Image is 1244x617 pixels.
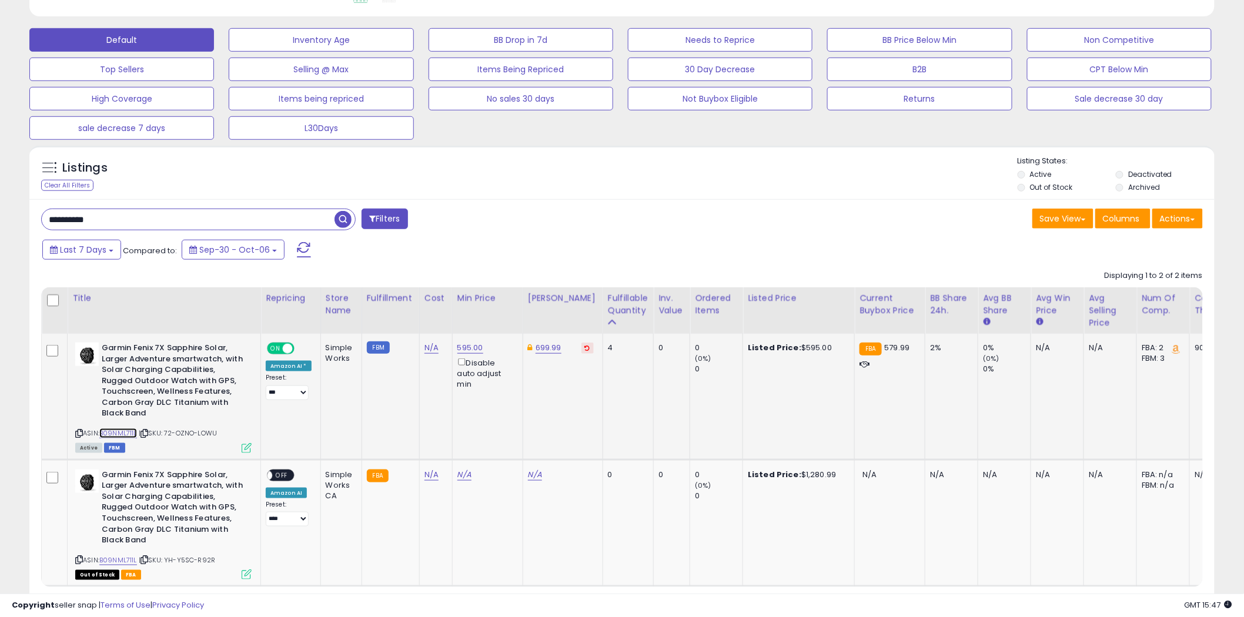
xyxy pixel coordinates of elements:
span: OFF [272,470,291,480]
div: Cost [424,292,447,304]
div: Repricing [266,292,316,304]
a: Terms of Use [101,599,151,611]
label: Active [1030,169,1052,179]
strong: Copyright [12,599,55,611]
h5: Listings [62,160,108,176]
a: N/A [528,469,542,481]
button: Filters [362,209,407,229]
div: Avg Win Price [1036,292,1079,317]
div: Fulfillable Quantity [608,292,648,317]
label: Deactivated [1128,169,1172,179]
span: All listings that are currently out of stock and unavailable for purchase on Amazon [75,570,119,580]
div: 4 [608,343,644,353]
label: Archived [1128,182,1160,192]
div: Ordered Items [695,292,738,317]
span: All listings currently available for purchase on Amazon [75,443,102,453]
img: 41VcBnQGUDL._SL40_.jpg [75,343,99,366]
button: B2B [827,58,1012,81]
div: Store Name [326,292,357,317]
div: Displaying 1 to 2 of 2 items [1105,270,1203,281]
div: FBA: 2 [1142,343,1181,353]
span: ON [268,344,283,354]
button: No sales 30 days [429,87,613,110]
button: Top Sellers [29,58,214,81]
a: 595.00 [457,342,483,354]
div: N/A [1036,470,1075,480]
span: Last 7 Days [60,244,106,256]
span: | SKU: YH-Y5SC-R92R [139,555,215,565]
button: Inventory Age [229,28,413,52]
button: sale decrease 7 days [29,116,214,140]
button: Actions [1152,209,1203,229]
div: [PERSON_NAME] [528,292,598,304]
span: FBM [104,443,125,453]
span: 2025-10-14 15:47 GMT [1185,599,1232,611]
button: CPT Below Min [1027,58,1212,81]
small: FBA [367,470,389,482]
button: 30 Day Decrease [628,58,812,81]
div: Clear All Filters [41,180,93,191]
a: N/A [424,342,439,354]
div: Title [72,292,256,304]
div: Amazon AI [266,488,307,498]
button: Needs to Reprice [628,28,812,52]
span: OFF [293,344,312,354]
a: B09NML711L [99,428,137,438]
span: Compared to: [123,245,177,256]
button: Not Buybox Eligible [628,87,812,110]
div: N/A [1089,343,1128,353]
div: ASIN: [75,470,252,579]
div: 0 [695,470,743,480]
div: Fulfillment [367,292,414,304]
div: $595.00 [748,343,845,353]
b: Garmin Fenix 7X Sapphire Solar, Larger Adventure smartwatch, with Solar Charging Capabilities, Ru... [102,470,245,549]
span: 579.99 [885,342,910,353]
label: Out of Stock [1030,182,1073,192]
button: Sep-30 - Oct-06 [182,240,285,260]
button: Last 7 Days [42,240,121,260]
span: N/A [862,469,877,480]
div: BB Share 24h. [930,292,973,317]
b: Listed Price: [748,469,801,480]
button: Returns [827,87,1012,110]
small: (0%) [983,354,999,363]
div: 0% [983,343,1031,353]
div: 0 [658,470,681,480]
button: Selling @ Max [229,58,413,81]
div: Current Buybox Price [860,292,920,317]
small: (0%) [695,354,711,363]
button: Items Being Repriced [429,58,613,81]
div: Inv. value [658,292,685,317]
div: Avg Selling Price [1089,292,1132,329]
div: N/A [930,470,969,480]
small: Avg Win Price. [1036,317,1043,327]
div: seller snap | | [12,600,204,611]
img: 41VcBnQGUDL._SL40_.jpg [75,470,99,493]
small: FBA [860,343,881,356]
div: ASIN: [75,343,252,452]
div: Listed Price [748,292,850,304]
span: FBA [121,570,141,580]
a: N/A [457,469,471,481]
div: FBM: n/a [1142,480,1181,491]
div: N/A [1036,343,1075,353]
b: Listed Price: [748,342,801,353]
small: (0%) [695,481,711,490]
button: Save View [1032,209,1093,229]
div: N/A [983,470,1022,480]
div: Simple Works CA [326,470,353,502]
b: Garmin Fenix 7X Sapphire Solar, Larger Adventure smartwatch, with Solar Charging Capabilities, Ru... [102,343,245,422]
span: Columns [1103,213,1140,224]
div: FBA: n/a [1142,470,1181,480]
button: Sale decrease 30 day [1027,87,1212,110]
button: Non Competitive [1027,28,1212,52]
a: N/A [424,469,439,481]
button: BB Drop in 7d [429,28,613,52]
div: Preset: [266,374,312,400]
div: Preset: [266,501,312,527]
small: FBM [367,341,390,354]
button: High Coverage [29,87,214,110]
a: B09NML711L [99,555,137,565]
div: 0 [695,364,743,374]
button: Default [29,28,214,52]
